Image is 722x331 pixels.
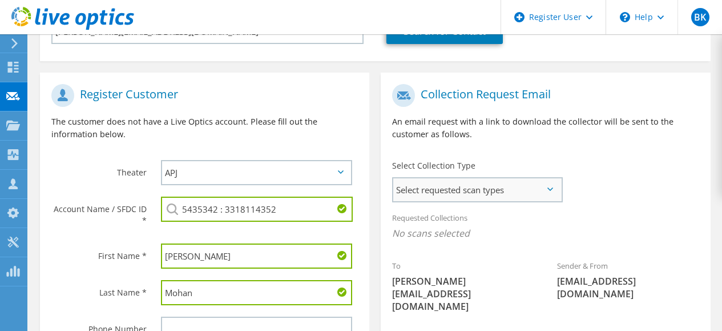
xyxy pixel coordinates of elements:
div: Requested Collections [381,206,710,248]
label: Last Name * [51,280,147,298]
span: BK [691,8,709,26]
span: No scans selected [392,227,699,240]
svg: \n [620,12,630,22]
h1: Collection Request Email [392,84,693,107]
label: Account Name / SFDC ID * [51,197,147,226]
p: The customer does not have a Live Optics account. Please fill out the information below. [51,115,358,141]
label: Theater [51,160,147,178]
div: Sender & From [546,254,711,306]
span: [EMAIL_ADDRESS][DOMAIN_NAME] [557,275,699,300]
span: Select requested scan types [393,178,561,201]
span: [PERSON_NAME][EMAIL_ADDRESS][DOMAIN_NAME] [392,275,534,313]
label: First Name * [51,244,147,262]
div: To [381,254,546,318]
h1: Register Customer [51,84,352,107]
p: An email request with a link to download the collector will be sent to the customer as follows. [392,115,699,141]
label: Select Collection Type [392,160,475,172]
